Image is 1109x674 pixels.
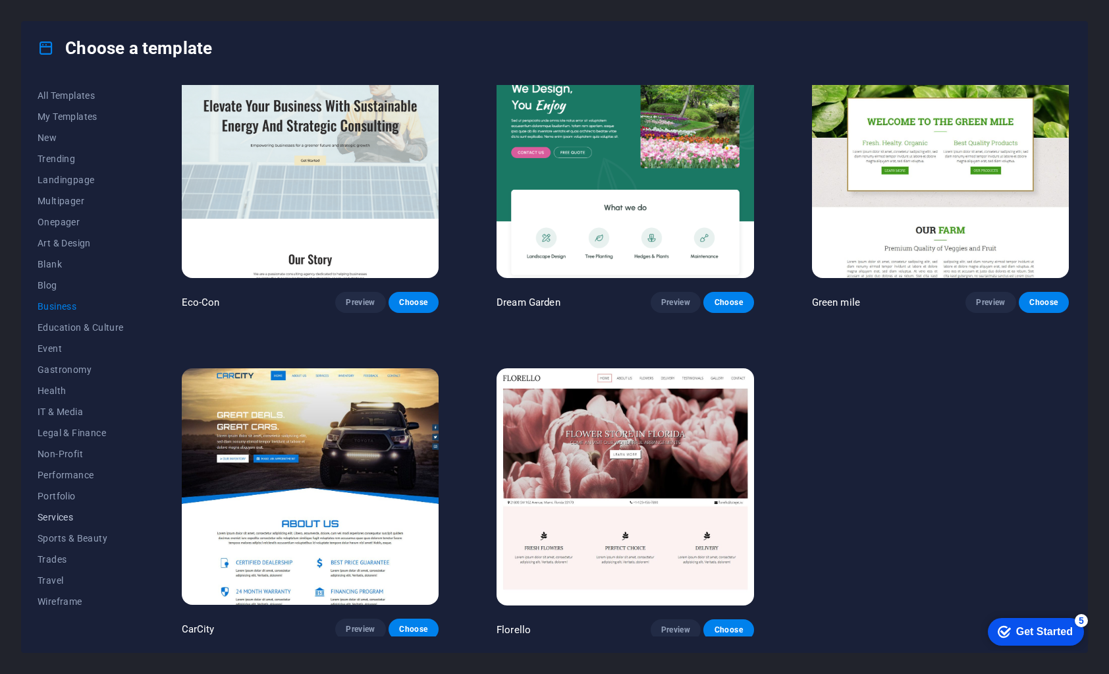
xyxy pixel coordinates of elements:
p: Florello [497,623,531,636]
span: IT & Media [38,407,124,417]
div: Get Started 5 items remaining, 0% complete [11,7,107,34]
button: My Templates [38,106,124,127]
button: IT & Media [38,401,124,422]
button: Preview [965,292,1015,313]
div: Get Started [39,14,95,26]
span: Trades [38,554,124,565]
button: Travel [38,570,124,591]
span: Landingpage [38,175,124,185]
button: Preview [651,619,701,640]
img: Green mile [812,41,1069,278]
span: Choose [714,297,743,308]
span: Sports & Beauty [38,533,124,544]
span: Preview [976,297,1005,308]
p: Green mile [812,296,860,309]
span: Legal & Finance [38,428,124,438]
button: Education & Culture [38,317,124,338]
span: Gastronomy [38,364,124,375]
img: Dream Garden [497,41,753,278]
span: Trending [38,154,124,164]
button: Non-Profit [38,443,124,464]
button: Business [38,296,124,317]
button: All Templates [38,85,124,106]
span: Blank [38,259,124,269]
span: Preview [661,625,690,635]
button: Blank [38,254,124,275]
span: Travel [38,575,124,586]
span: Preview [346,624,375,634]
button: Trending [38,148,124,169]
button: Preview [335,619,385,640]
button: Preview [335,292,385,313]
button: Gastronomy [38,359,124,380]
button: Performance [38,464,124,486]
span: Wireframe [38,596,124,607]
span: Event [38,343,124,354]
button: New [38,127,124,148]
div: 5 [97,3,111,16]
button: Trades [38,549,124,570]
button: Services [38,507,124,528]
span: Onepager [38,217,124,227]
span: Choose [1029,297,1058,308]
button: Health [38,380,124,401]
button: Wireframe [38,591,124,612]
button: Choose [703,619,753,640]
span: My Templates [38,111,124,122]
button: Legal & Finance [38,422,124,443]
button: Choose [389,292,439,313]
span: Education & Culture [38,322,124,333]
button: Choose [703,292,753,313]
button: Choose [389,619,439,640]
span: Choose [714,625,743,635]
h4: Choose a template [38,38,212,59]
span: Multipager [38,196,124,206]
span: All Templates [38,90,124,101]
p: Eco-Con [182,296,220,309]
span: Performance [38,470,124,480]
img: Florello [497,368,753,605]
span: Art & Design [38,238,124,248]
button: Preview [651,292,701,313]
span: Preview [661,297,690,308]
span: Choose [399,624,428,634]
span: Health [38,385,124,396]
span: Portfolio [38,491,124,501]
p: CarCity [182,623,215,636]
img: CarCity [182,368,439,605]
button: Landingpage [38,169,124,190]
p: Dream Garden [497,296,560,309]
span: New [38,132,124,143]
button: Multipager [38,190,124,211]
span: Business [38,301,124,312]
span: Services [38,512,124,522]
button: Choose [1019,292,1069,313]
button: Blog [38,275,124,296]
img: Eco-Con [182,41,439,278]
button: Art & Design [38,233,124,254]
button: Onepager [38,211,124,233]
span: Choose [399,297,428,308]
span: Preview [346,297,375,308]
button: Sports & Beauty [38,528,124,549]
button: Portfolio [38,486,124,507]
span: Blog [38,280,124,291]
button: Event [38,338,124,359]
span: Non-Profit [38,449,124,459]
